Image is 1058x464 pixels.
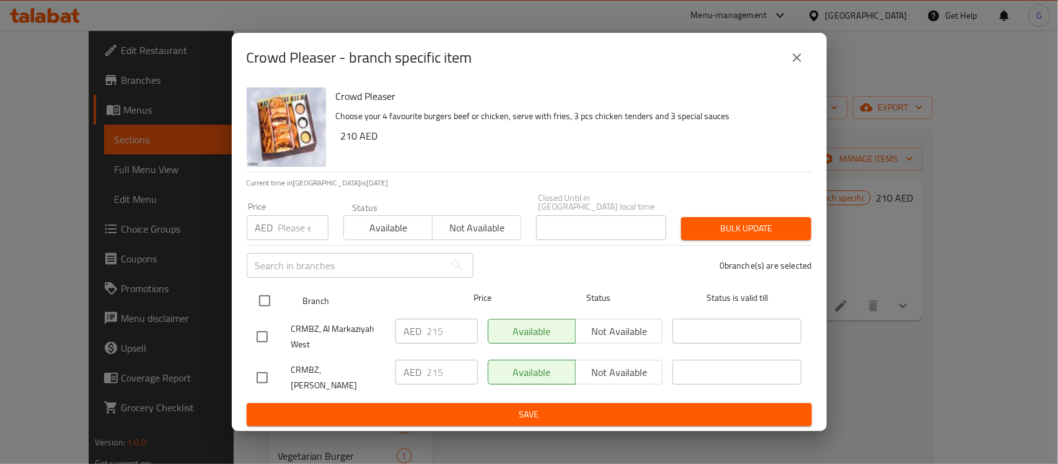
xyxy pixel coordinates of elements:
[247,403,812,426] button: Save
[720,259,812,272] p: 0 branche(s) are selected
[404,324,422,339] p: AED
[427,319,478,344] input: Please enter price
[341,127,802,145] h6: 210 AED
[247,177,812,189] p: Current time in [GEOGRAPHIC_DATA] is [DATE]
[427,360,478,385] input: Please enter price
[404,365,422,380] p: AED
[432,215,521,240] button: Not available
[247,87,326,167] img: Crowd Pleaser
[438,219,516,237] span: Not available
[247,48,472,68] h2: Crowd Pleaser - branch specific item
[349,219,428,237] span: Available
[291,321,386,352] span: CRMBZ, Al Markaziyah West
[278,215,328,240] input: Please enter price
[672,290,801,306] span: Status is valid till
[257,407,802,422] span: Save
[336,87,802,105] h6: Crowd Pleaser
[681,217,811,240] button: Bulk update
[255,220,273,235] p: AED
[302,293,431,309] span: Branch
[343,215,433,240] button: Available
[291,362,386,393] span: CRMBZ, [PERSON_NAME]
[691,221,801,236] span: Bulk update
[782,43,812,73] button: close
[336,109,802,124] p: Choose your 4 favourite burgers beef or chicken, serve with fries, 3 pcs chicken tenders and 3 sp...
[441,290,524,306] span: Price
[247,253,445,278] input: Search in branches
[534,290,663,306] span: Status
